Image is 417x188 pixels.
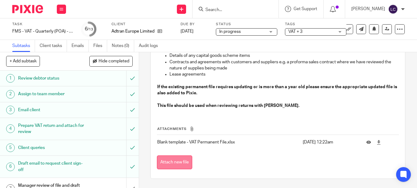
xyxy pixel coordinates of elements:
p: [PERSON_NAME] [351,6,385,12]
h1: Assign to team member [18,89,86,99]
div: 6 [6,163,15,171]
h1: Review debtor status [18,74,86,83]
h1: Draft email to request client sign-off [18,159,86,174]
label: Status [216,22,277,27]
div: 5 [6,143,15,152]
button: Attach new file [157,155,192,169]
img: svg%3E [388,4,398,14]
div: 3 [6,106,15,114]
p: Adtran Europe Limited [111,28,154,34]
span: In progress [219,29,241,34]
label: Tags [285,22,346,27]
strong: If the existing permanent file requires updating or is more than a year old please ensure the app... [157,85,398,95]
a: Subtasks [12,40,35,52]
h1: Prepare VAT return and attach for review [18,121,86,137]
span: Get Support [294,7,317,11]
strong: This file should be used when reviewing returns with [PERSON_NAME]. [157,104,299,108]
a: Notes (0) [112,40,134,52]
small: /13 [88,28,93,31]
div: 2 [6,90,15,99]
label: Task [12,22,74,27]
div: 4 [6,124,15,133]
input: Search [205,7,260,13]
span: [DATE] [181,29,193,33]
a: Audit logs [139,40,162,52]
label: Due by [181,22,208,27]
h1: Email client [18,105,86,115]
p: [DATE] 12:22am [303,139,357,145]
p: Contracts and agreements with customers and suppliers e.g. a proforma sales contract where we hav... [170,59,399,72]
a: Client tasks [40,40,67,52]
p: Details of any capital goods scheme items [170,53,399,59]
p: Lease agreements [170,71,399,77]
h1: Client queries [18,143,86,152]
a: Files [93,40,107,52]
button: Hide completed [89,56,133,66]
button: + Add subtask [6,56,40,66]
span: Attachments [157,127,187,131]
span: VAT + 3 [288,29,302,34]
p: Blank template - VAT Permanent File.xlsx [157,139,299,145]
div: 1 [6,74,15,83]
a: Download [376,139,381,145]
div: FMS - VAT - Quarterly (POA) - May - July, 2025 [12,28,74,34]
div: 6 [85,25,93,33]
div: FMS - VAT - Quarterly (POA) - [DATE] - [DATE] [12,28,74,34]
a: Emails [72,40,89,52]
img: Pixie [12,5,43,13]
span: Hide completed [99,59,129,64]
label: Client [111,22,173,27]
